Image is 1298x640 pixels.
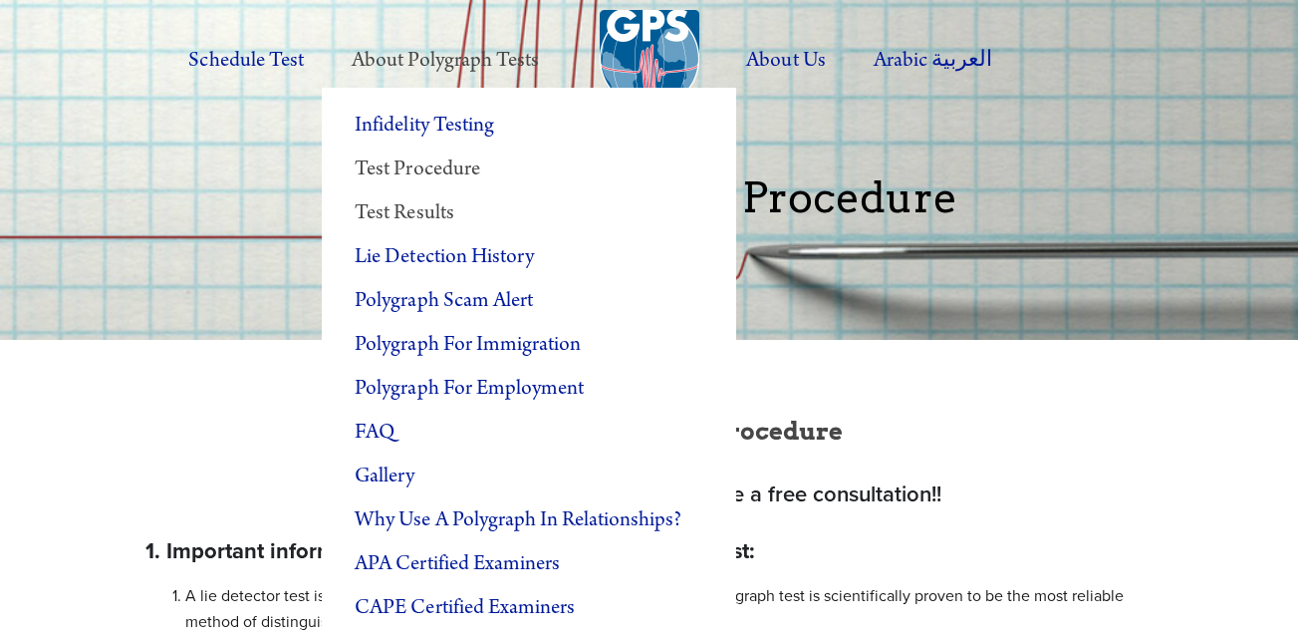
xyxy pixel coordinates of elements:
[145,174,1154,220] p: The Polygraph Test Procedure
[322,104,736,148] a: Infidelity Testing
[322,455,736,498] a: Gallery
[322,323,736,367] a: Polygraph for Immigration
[185,583,1154,634] p: A lie detector test is voluntary and cannot be forced on the examinee. The polygraph test is scie...
[724,33,847,88] label: About Us
[600,10,699,110] img: Global Polygraph & Security
[322,411,736,455] a: FAQ
[322,586,736,630] a: CAPE Certified Examiners
[322,279,736,323] a: Polygraph Scam Alert
[166,33,325,88] a: Schedule Test
[322,367,736,411] a: Polygraph for Employment
[322,191,736,235] a: Test Results
[145,534,755,566] strong: 1. Important information prior to scheduling a polygraph test:
[322,148,736,191] a: Test Procedure
[330,33,561,88] label: About Polygraph Tests
[145,478,1154,510] h3: At GPS, we believe in your right to have a free consultation!!
[322,542,736,586] a: APA Certified Examiners
[322,498,736,542] a: Why Use a Polygraph in Relationships?
[852,33,1014,88] label: Arabic العربية
[322,235,736,279] a: Lie Detection History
